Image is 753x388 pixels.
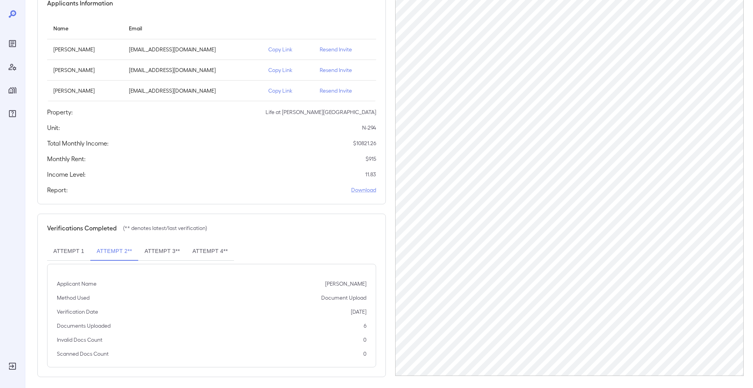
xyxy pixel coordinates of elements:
[6,84,19,97] div: Manage Properties
[57,294,90,302] p: Method Used
[353,139,376,147] p: $ 10821.26
[90,242,138,261] button: Attempt 2**
[320,46,370,53] p: Resend Invite
[57,308,98,316] p: Verification Date
[6,360,19,372] div: Log Out
[363,336,366,344] p: 0
[47,185,68,195] h5: Report:
[325,280,366,288] p: [PERSON_NAME]
[268,87,307,95] p: Copy Link
[6,107,19,120] div: FAQ
[268,66,307,74] p: Copy Link
[363,350,366,358] p: 0
[47,123,60,132] h5: Unit:
[351,186,376,194] a: Download
[47,170,86,179] h5: Income Level:
[365,170,376,178] p: 11.83
[320,87,370,95] p: Resend Invite
[138,242,186,261] button: Attempt 3**
[351,308,366,316] p: [DATE]
[123,224,207,232] p: (** denotes latest/last verification)
[129,66,256,74] p: [EMAIL_ADDRESS][DOMAIN_NAME]
[321,294,366,302] p: Document Upload
[47,17,376,101] table: simple table
[53,66,116,74] p: [PERSON_NAME]
[129,46,256,53] p: [EMAIL_ADDRESS][DOMAIN_NAME]
[57,280,97,288] p: Applicant Name
[53,46,116,53] p: [PERSON_NAME]
[57,350,109,358] p: Scanned Docs Count
[57,336,102,344] p: Invalid Docs Count
[6,37,19,50] div: Reports
[47,242,90,261] button: Attempt 1
[129,87,256,95] p: [EMAIL_ADDRESS][DOMAIN_NAME]
[47,154,86,163] h5: Monthly Rent:
[268,46,307,53] p: Copy Link
[47,107,73,117] h5: Property:
[362,124,376,132] p: N-294
[47,139,109,148] h5: Total Monthly Income:
[47,223,117,233] h5: Verifications Completed
[364,322,366,330] p: 6
[47,17,123,39] th: Name
[6,61,19,73] div: Manage Users
[123,17,262,39] th: Email
[186,242,234,261] button: Attempt 4**
[366,155,376,163] p: $ 915
[266,108,376,116] p: Life at [PERSON_NAME][GEOGRAPHIC_DATA]
[53,87,116,95] p: [PERSON_NAME]
[57,322,111,330] p: Documents Uploaded
[320,66,370,74] p: Resend Invite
